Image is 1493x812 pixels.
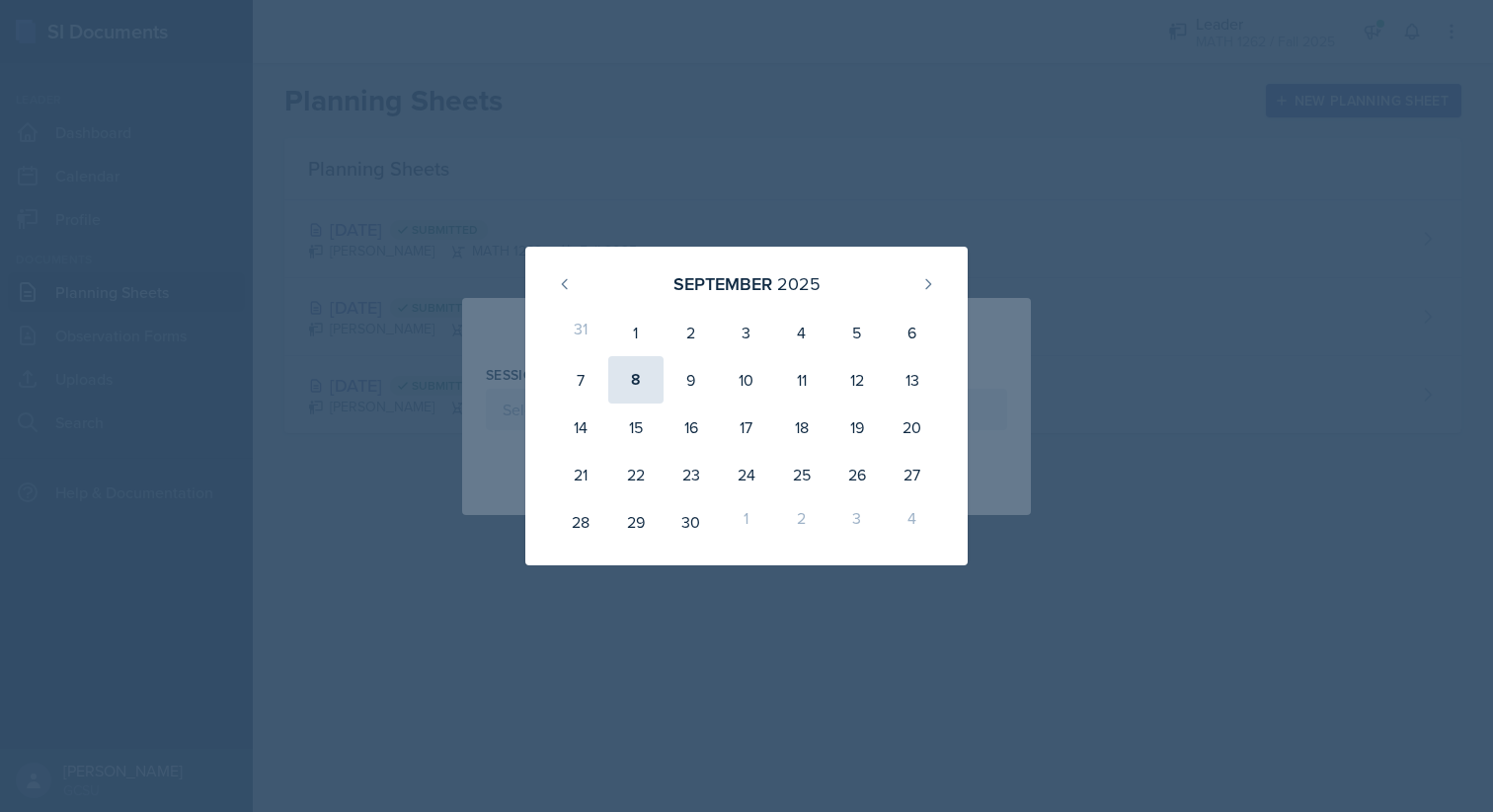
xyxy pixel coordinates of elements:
div: 9 [664,356,719,404]
div: 19 [829,404,885,451]
div: 12 [829,356,885,404]
div: 24 [719,451,774,498]
div: 4 [774,309,829,356]
div: 2025 [777,270,821,297]
div: 20 [885,404,940,451]
div: 1 [608,309,664,356]
div: 15 [608,404,664,451]
div: 25 [774,451,829,498]
div: 22 [608,451,664,498]
div: 1 [719,498,774,546]
div: 3 [829,498,885,546]
div: 27 [885,451,940,498]
div: 23 [664,451,719,498]
div: 4 [885,498,940,546]
div: 16 [664,404,719,451]
div: 8 [608,356,664,404]
div: 2 [664,309,719,356]
div: 5 [829,309,885,356]
div: 26 [829,451,885,498]
div: 6 [885,309,940,356]
div: 7 [553,356,608,404]
div: 2 [774,498,829,546]
div: 3 [719,309,774,356]
div: 31 [553,309,608,356]
div: 17 [719,404,774,451]
div: 30 [664,498,719,546]
div: 10 [719,356,774,404]
div: 28 [553,498,608,546]
div: 11 [774,356,829,404]
div: 21 [553,451,608,498]
div: 14 [553,404,608,451]
div: September [673,270,772,297]
div: 13 [885,356,940,404]
div: 18 [774,404,829,451]
div: 29 [608,498,664,546]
